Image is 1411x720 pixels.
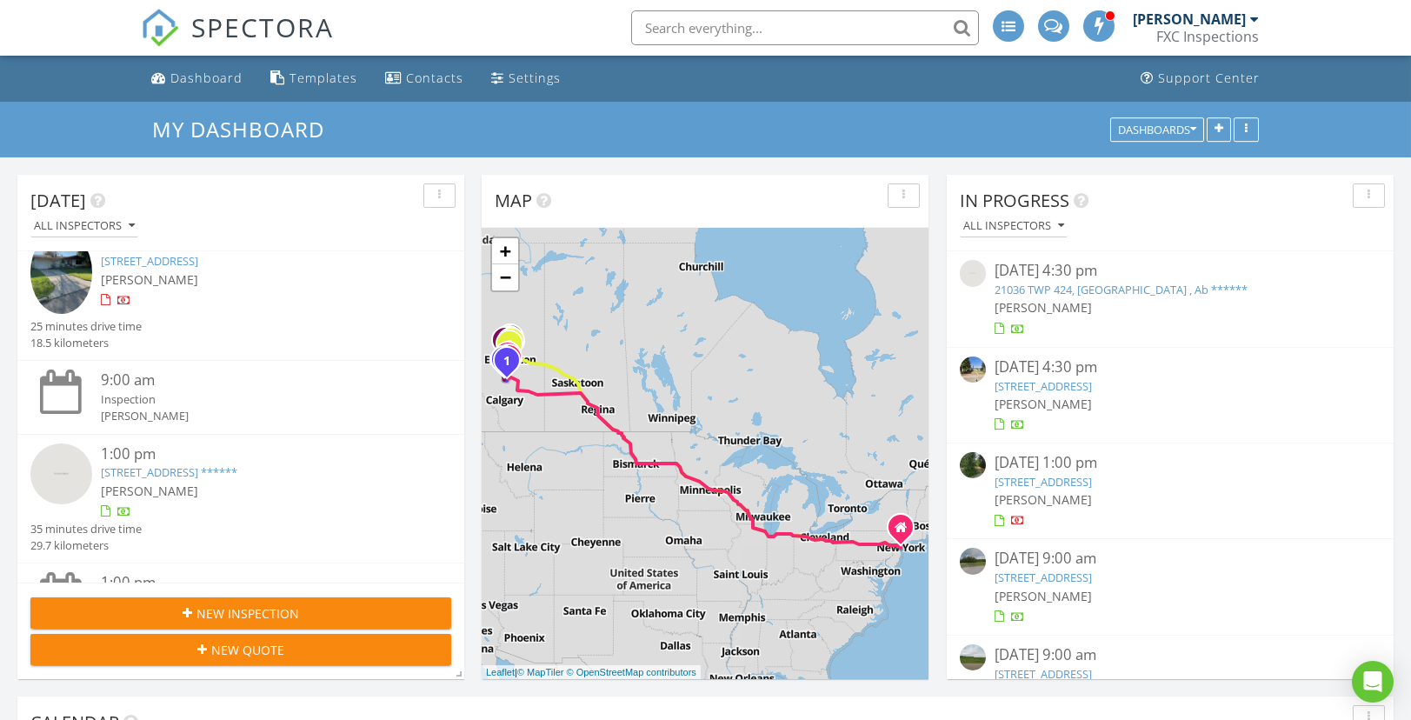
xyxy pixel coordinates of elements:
button: All Inspectors [960,215,1068,238]
span: [PERSON_NAME] [101,271,198,288]
div: Inspection [101,391,416,408]
div: [PERSON_NAME] [1133,10,1246,28]
i: 2 [506,339,513,351]
a: 21036 TWP 424, [GEOGRAPHIC_DATA] , Ab ****** [995,282,1248,297]
a: [STREET_ADDRESS] [995,570,1092,585]
span: [PERSON_NAME] [995,396,1092,412]
a: 1:00 pm [STREET_ADDRESS] ****** [PERSON_NAME] 35 minutes drive time 29.7 kilometers [30,443,451,555]
img: streetview [960,260,986,286]
div: 80 Keystone Crescent, Leduc, AB T9E 0M6 [509,343,520,354]
span: Map [495,189,532,212]
a: © MapTiler [517,667,564,677]
div: Support Center [1158,70,1260,86]
div: 1:00 pm [101,443,416,465]
span: [PERSON_NAME] [101,483,198,499]
div: [DATE] 9:00 am [995,548,1345,570]
span: [DATE] [30,189,86,212]
button: New Quote [30,634,451,665]
a: [STREET_ADDRESS] [995,666,1092,682]
div: Dashboard [170,70,243,86]
span: New Inspection [196,604,299,623]
img: streetview [960,548,986,574]
a: Zoom out [492,264,518,290]
div: Templates [290,70,357,86]
a: [DATE] 9:00 am [STREET_ADDRESS] [PERSON_NAME] [960,548,1381,625]
button: Dashboards [1110,117,1204,142]
a: [STREET_ADDRESS] [995,378,1092,394]
img: streetview [960,357,986,383]
img: streetview [30,443,92,505]
div: | [482,665,701,680]
a: Zoom in [492,238,518,264]
div: 1:00 pm [101,572,416,594]
div: Settings [509,70,561,86]
div: [DATE] 9:00 am [995,644,1345,666]
div: Contacts [406,70,463,86]
a: Leaflet [486,667,515,677]
div: Open Intercom Messenger [1352,661,1394,703]
div: Spruceview Alberta [901,527,911,537]
div: All Inspectors [34,220,135,232]
div: 35 minutes drive time [30,521,142,537]
div: 9:00 am [101,370,416,391]
span: In Progress [960,189,1069,212]
a: [STREET_ADDRESS] [101,253,198,269]
button: All Inspectors [30,215,138,238]
div: All Inspectors [963,220,1064,232]
a: SPECTORA [141,23,334,60]
span: New Quote [211,641,284,659]
div: 5837 60 Avenue, Red Deer , AB T4N5S2 [507,360,517,370]
a: © OpenStreetMap contributors [567,667,696,677]
div: Dashboards [1118,123,1196,136]
a: Templates [263,63,364,95]
div: FXC Inspections [1156,28,1259,45]
a: Settings [484,63,568,95]
a: [DATE] 1:00 pm [STREET_ADDRESS] [PERSON_NAME] [960,452,1381,530]
a: [DATE] 4:30 pm [STREET_ADDRESS] [PERSON_NAME] [960,357,1381,434]
img: 9352291%2Fcover_photos%2FooddY2cO9Q5weHT5d979%2Fsmall.9352291-1756307656337 [30,231,92,313]
div: 29.7 kilometers [30,537,142,554]
div: [DATE] 4:30 pm [995,357,1345,378]
span: [PERSON_NAME] [995,491,1092,508]
a: [DATE] 4:30 pm 21036 TWP 424, [GEOGRAPHIC_DATA] , Ab ****** [PERSON_NAME] [960,260,1381,337]
img: The Best Home Inspection Software - Spectora [141,9,179,47]
div: [DATE] 4:30 pm [995,260,1345,282]
div: [DATE] 1:00 pm [995,452,1345,474]
i: 1 [503,356,510,368]
a: 9:00 am [STREET_ADDRESS] [PERSON_NAME] 25 minutes drive time 18.5 kilometers [30,231,451,351]
a: Contacts [378,63,470,95]
div: 18.5 kilometers [30,335,142,351]
span: [PERSON_NAME] [995,588,1092,604]
div: 25 minutes drive time [30,318,142,335]
span: SPECTORA [191,9,334,45]
img: streetview [960,644,986,670]
img: streetview [960,452,986,478]
span: [PERSON_NAME] [995,299,1092,316]
a: Dashboard [144,63,250,95]
a: Support Center [1134,63,1267,95]
a: My Dashboard [152,115,339,143]
input: Search everything... [631,10,979,45]
div: [PERSON_NAME] [101,408,416,424]
a: [STREET_ADDRESS] [995,474,1092,490]
button: New Inspection [30,597,451,629]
